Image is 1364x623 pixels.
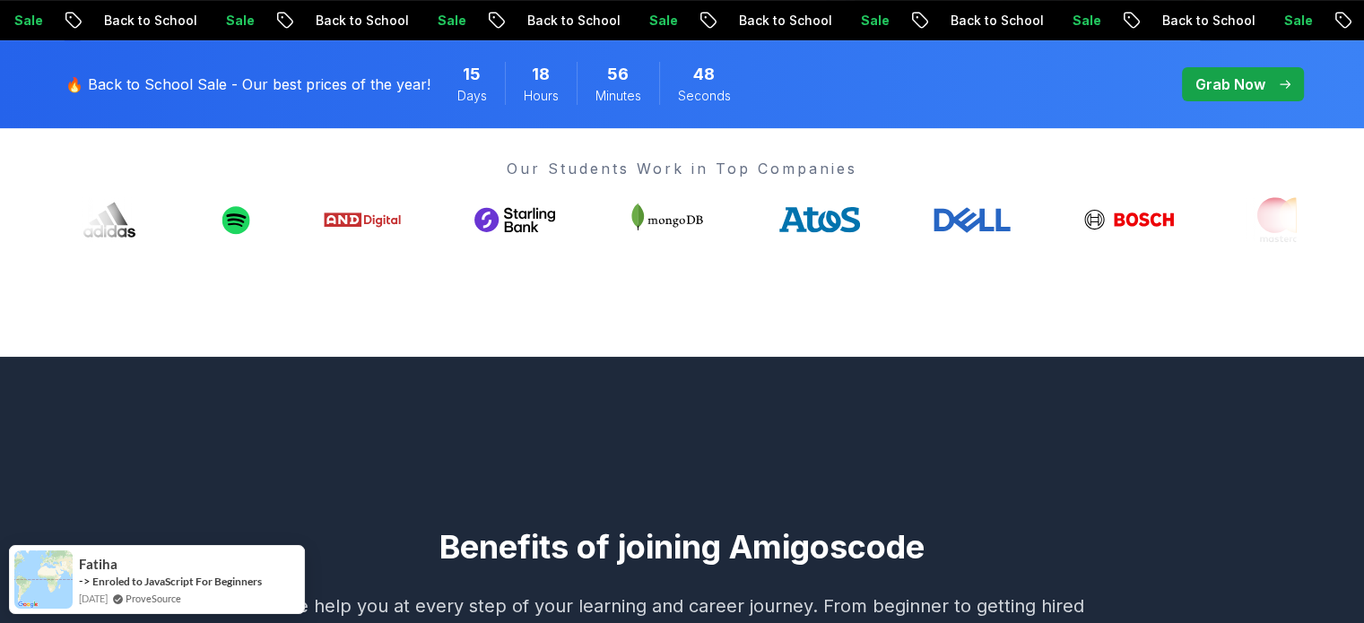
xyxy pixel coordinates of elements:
p: Back to School [1127,12,1249,30]
p: Back to School [704,12,826,30]
p: Sale [614,12,672,30]
a: Enroled to JavaScript For Beginners [92,575,262,588]
span: Minutes [595,87,641,105]
h2: Benefits of joining Amigoscode [55,529,1310,565]
span: 48 Seconds [693,62,715,87]
span: Days [457,87,487,105]
p: Grab Now [1195,74,1265,95]
a: ProveSource [126,591,181,606]
span: -> [79,574,91,588]
p: Back to School [916,12,1038,30]
p: 🔥 Back to School Sale - Our best prices of the year! [65,74,430,95]
span: 18 Hours [532,62,550,87]
span: [DATE] [79,591,108,606]
p: Our Students Work in Top Companies [69,158,1296,179]
p: Sale [191,12,248,30]
img: provesource social proof notification image [14,550,73,609]
p: Back to School [492,12,614,30]
span: 56 Minutes [607,62,629,87]
span: Hours [524,87,559,105]
p: Sale [1249,12,1307,30]
p: Sale [403,12,460,30]
span: 15 Days [463,62,481,87]
p: Sale [826,12,883,30]
p: Back to School [69,12,191,30]
span: Seconds [678,87,731,105]
p: Sale [1038,12,1095,30]
span: Fatiha [79,557,117,572]
p: Back to School [281,12,403,30]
